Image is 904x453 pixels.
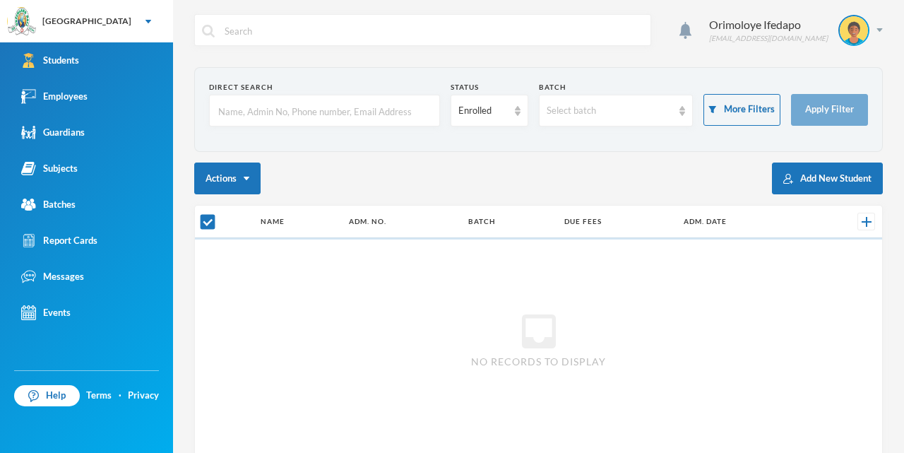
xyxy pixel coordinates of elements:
th: Adm. No. [342,206,461,238]
img: STUDENT [840,16,868,45]
a: Privacy [128,389,159,403]
div: Direct Search [209,82,440,93]
div: Select batch [547,104,672,118]
i: inbox [516,309,561,354]
div: Orimoloye Ifedapo [709,16,828,33]
button: Add New Student [772,163,883,194]
div: Batches [21,197,76,212]
div: Employees [21,89,88,104]
img: search [202,25,215,37]
button: Actions [194,163,261,194]
div: Students [21,53,79,68]
div: Report Cards [21,233,97,248]
th: Due Fees [557,206,677,238]
div: · [119,389,121,403]
span: No records to display [471,354,606,369]
th: Name [254,206,342,238]
button: Apply Filter [791,94,868,126]
button: More Filters [703,94,780,126]
a: Help [14,385,80,406]
th: Adm. Date [677,206,809,238]
div: Messages [21,269,84,284]
img: + [862,217,872,227]
div: Status [451,82,528,93]
div: [GEOGRAPHIC_DATA] [42,15,131,28]
div: Batch [539,82,693,93]
div: Enrolled [458,104,507,118]
div: [EMAIL_ADDRESS][DOMAIN_NAME] [709,33,828,44]
div: Events [21,305,71,320]
input: Search [223,15,643,47]
input: Name, Admin No, Phone number, Email Address [217,95,432,127]
div: Subjects [21,161,78,176]
th: Batch [461,206,557,238]
div: Guardians [21,125,85,140]
a: Terms [86,389,112,403]
img: logo [8,8,36,36]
